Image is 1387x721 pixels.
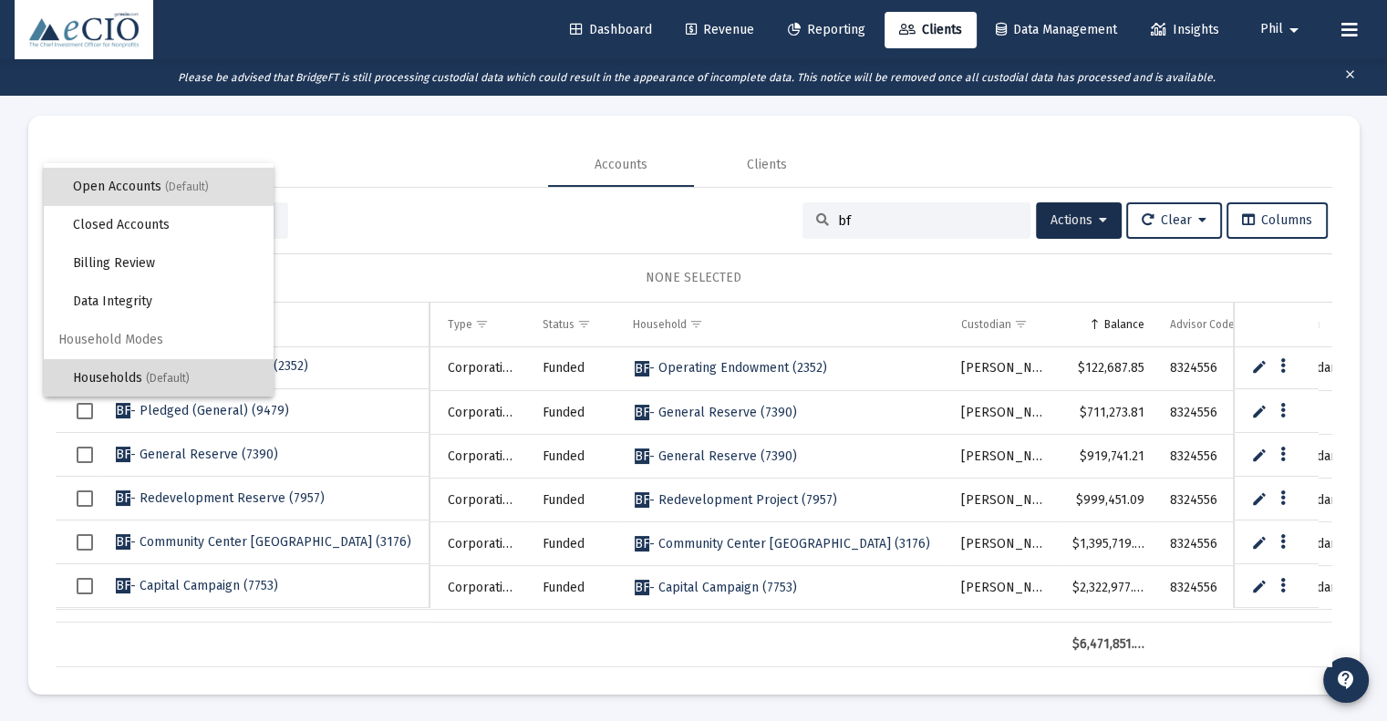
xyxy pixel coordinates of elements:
span: Billing Review [73,244,259,283]
span: Households [73,359,259,397]
span: Closed Accounts [73,206,259,244]
span: Data Integrity [73,283,259,321]
span: Open Accounts [73,168,259,206]
span: Household Modes [44,321,274,359]
span: (Default) [165,180,209,193]
span: (Default) [146,372,190,385]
